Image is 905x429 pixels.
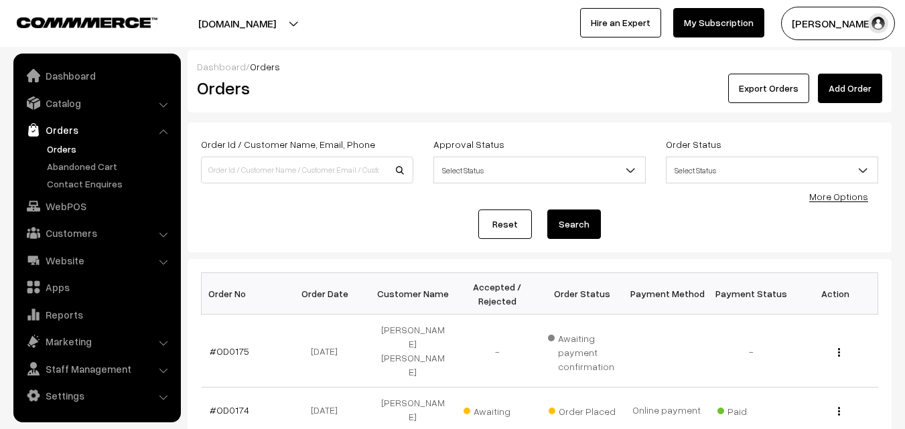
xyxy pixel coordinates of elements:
th: Payment Status [709,273,793,315]
a: Hire an Expert [580,8,661,37]
a: Orders [44,142,176,156]
span: Select Status [667,159,878,182]
th: Customer Name [370,273,455,315]
a: Dashboard [17,64,176,88]
a: Reports [17,303,176,327]
img: COMMMERCE [17,17,157,27]
th: Accepted / Rejected [455,273,539,315]
span: Orders [250,61,280,72]
td: [PERSON_NAME] [PERSON_NAME] [370,315,455,388]
button: [PERSON_NAME] [781,7,895,40]
input: Order Id / Customer Name / Customer Email / Customer Phone [201,157,413,183]
span: Select Status [434,159,645,182]
h2: Orders [197,78,412,98]
a: More Options [809,191,868,202]
span: Select Status [433,157,646,183]
a: My Subscription [673,8,764,37]
a: Marketing [17,329,176,353]
a: Catalog [17,91,176,115]
button: Export Orders [728,74,809,103]
th: Payment Method [624,273,709,315]
label: Order Status [666,137,721,151]
button: [DOMAIN_NAME] [151,7,323,40]
th: Order No [202,273,286,315]
a: Website [17,248,176,272]
a: Add Order [818,74,882,103]
span: Awaiting [464,401,531,418]
a: WebPOS [17,194,176,218]
a: Contact Enquires [44,177,176,191]
a: Staff Management [17,357,176,381]
img: Menu [838,407,840,416]
img: user [868,13,888,33]
label: Order Id / Customer Name, Email, Phone [201,137,375,151]
td: - [709,315,793,388]
button: Search [547,209,601,239]
a: Settings [17,383,176,408]
div: / [197,60,882,74]
span: Paid [717,401,784,418]
th: Order Date [286,273,370,315]
span: Select Status [666,157,878,183]
a: Orders [17,118,176,142]
td: - [455,315,539,388]
th: Order Status [540,273,624,315]
a: COMMMERCE [17,13,134,29]
span: Order Placed [549,401,616,418]
a: Apps [17,275,176,299]
th: Action [793,273,878,315]
a: Reset [478,209,532,239]
a: Abandoned Cart [44,159,176,173]
span: Awaiting payment confirmation [548,328,616,373]
a: Customers [17,221,176,245]
label: Approval Status [433,137,504,151]
img: Menu [838,348,840,357]
a: #OD0175 [210,345,249,357]
a: Dashboard [197,61,246,72]
td: [DATE] [286,315,370,388]
a: #OD0174 [210,404,249,416]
